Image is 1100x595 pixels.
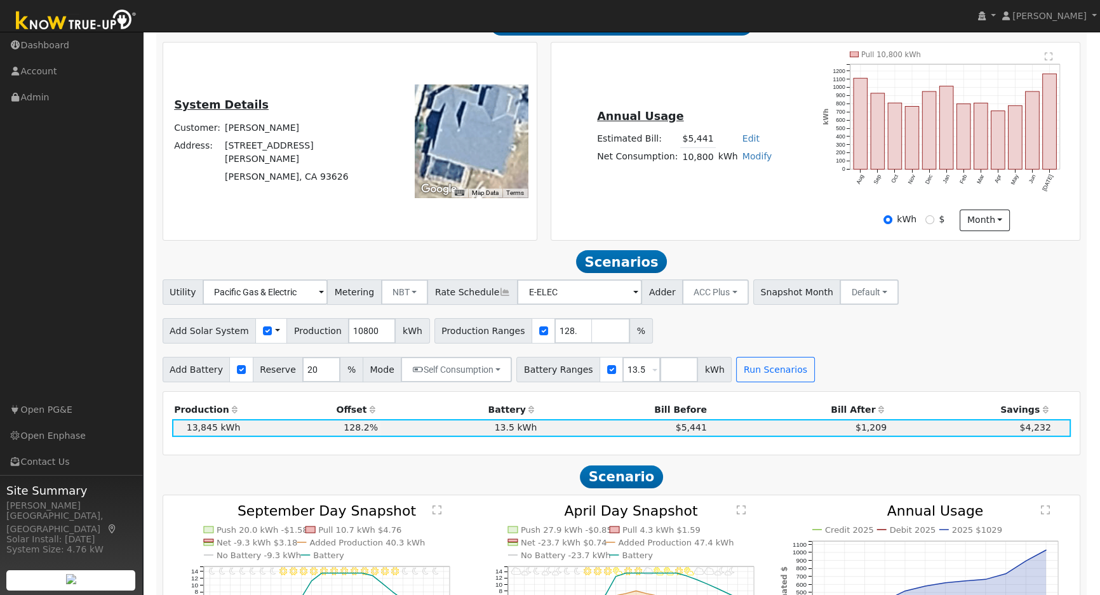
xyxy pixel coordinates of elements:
[583,567,591,575] i: 7AM - MostlyClear
[595,130,680,148] td: Estimated Bill:
[753,279,841,305] span: Snapshot Month
[974,103,988,169] rect: onclick=""
[706,582,709,585] circle: onclick=""
[836,158,845,164] text: 100
[836,100,845,107] text: 800
[1045,52,1054,61] text: 
[495,568,502,575] text: 14
[402,567,408,575] i: 7PM - Clear
[433,505,441,515] text: 
[654,567,664,575] i: 2PM - PartlyCloudy
[521,538,607,547] text: Net -23.7 kWh $0.74
[923,173,934,185] text: Dec
[984,578,987,580] circle: onclick=""
[344,422,378,432] span: 128.2%
[952,525,1002,535] text: 2025 $1029
[604,567,612,575] i: 9AM - Clear
[824,525,873,535] text: Credit 2025
[351,567,358,575] i: 2PM - Clear
[495,574,502,581] text: 12
[217,525,308,535] text: Push 20.0 kWh -$1.58
[697,357,732,382] span: kWh
[219,567,225,575] i: 1AM - Clear
[392,591,394,593] circle: onclick=""
[840,279,899,305] button: Default
[330,567,338,575] i: 12PM - Clear
[696,578,699,581] circle: onclick=""
[889,525,936,535] text: Debit 2025
[309,538,425,547] text: Added Production 40.3 kWh
[533,567,540,575] i: 2AM - MostlyClear
[243,401,380,419] th: Offset
[855,422,887,432] span: $1,209
[290,567,297,575] i: 8AM - Clear
[836,125,845,131] text: 500
[905,107,919,170] rect: onclick=""
[944,581,946,584] circle: onclick=""
[163,279,204,305] span: Utility
[597,110,683,123] u: Annual Usage
[976,173,985,185] text: Mar
[682,279,749,305] button: ACC Plus
[300,567,307,575] i: 9AM - Clear
[676,572,678,574] circle: onclick=""
[6,482,136,499] span: Site Summary
[716,587,719,590] circle: onclick=""
[217,538,298,547] text: Net -9.3 kWh $3.18
[371,567,379,575] i: 4PM - Clear
[6,533,136,546] div: Solar Install: [DATE]
[217,551,301,560] text: No Battery -9.3 kWh
[737,505,746,515] text: 
[191,568,199,575] text: 14
[229,567,236,575] i: 2AM - Clear
[821,109,829,125] text: kWh
[418,181,460,197] img: Google
[634,567,642,575] i: 12PM - MostlyClear
[922,91,936,170] rect: onclick=""
[964,580,967,582] circle: onclick=""
[618,538,734,547] text: Added Production 47.4 kWh
[666,572,668,574] circle: onclick=""
[521,525,612,535] text: Push 27.9 kWh -$0.85
[1019,422,1050,432] span: $4,232
[833,84,845,90] text: 1000
[499,587,502,594] text: 8
[191,581,199,588] text: 10
[675,567,683,575] i: 4PM - MostlyClear
[223,168,374,186] td: [PERSON_NAME], CA 93626
[172,119,223,137] td: Customer:
[250,567,256,575] i: 4AM - Clear
[833,76,845,83] text: 1100
[742,151,772,161] a: Modify
[313,551,344,560] text: Battery
[1045,549,1047,551] circle: onclick=""
[1010,173,1020,186] text: May
[361,572,364,574] circle: onclick=""
[792,540,807,547] text: 1100
[564,567,570,575] i: 5AM - MostlyClear
[238,503,417,519] text: September Day Snapshot
[1026,91,1040,170] rect: onclick=""
[239,567,246,575] i: 3AM - Clear
[455,189,464,197] button: Keyboard shortcuts
[331,572,333,574] circle: onclick=""
[1005,572,1007,575] circle: onclick=""
[363,357,401,382] span: Mode
[340,567,348,575] i: 1PM - Clear
[10,7,143,36] img: Know True-Up
[552,567,562,575] i: 4AM - PartlyCloudy
[286,318,349,344] span: Production
[595,148,680,166] td: Net Consumption:
[624,567,632,575] i: 11AM - MostlyClear
[614,575,617,578] circle: onclick=""
[172,419,243,437] td: 13,845 kWh
[433,567,439,575] i: 10PM - Clear
[381,567,389,575] i: 5PM - Clear
[495,580,502,587] text: 10
[253,357,304,382] span: Reserve
[372,574,374,577] circle: onclick=""
[321,572,323,574] circle: onclick=""
[714,567,725,575] i: 8PM - PartlyCloudy
[516,357,600,382] span: Battery Ranges
[401,357,512,382] button: Self Consumption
